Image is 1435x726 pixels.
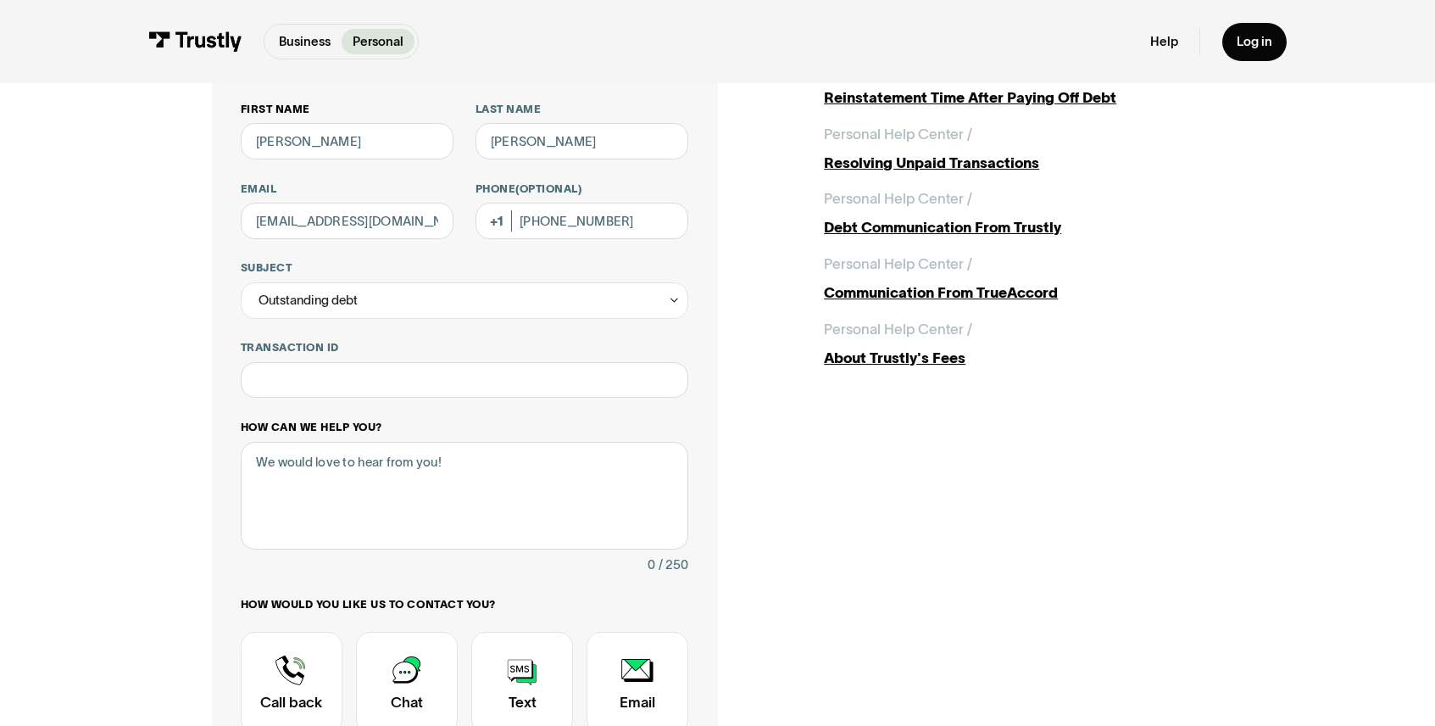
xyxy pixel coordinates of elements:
label: Phone [476,181,689,196]
div: / 250 [659,554,688,576]
div: Personal Help Center / [824,253,972,275]
label: How would you like us to contact you? [241,597,689,612]
span: (Optional) [515,182,581,195]
a: Personal Help Center /Debt Communication From Trustly [824,187,1223,238]
div: Reinstatement Time After Paying Off Debt [824,87,1223,109]
div: Outstanding debt [259,289,358,311]
div: Debt Communication From Trustly [824,216,1223,238]
a: Personal Help Center /Resolving Unpaid Transactions [824,123,1223,174]
label: Subject [241,260,689,275]
div: Log in [1237,33,1272,49]
div: 0 [648,554,655,576]
a: Help [1150,33,1178,49]
input: Howard [476,123,689,159]
div: Personal Help Center / [824,123,972,145]
p: Personal [353,32,403,51]
div: Personal Help Center / [824,318,972,340]
a: Business [269,29,342,55]
p: Business [279,32,331,51]
label: Transaction ID [241,340,689,355]
input: alex@mail.com [241,203,454,239]
a: Personal [342,29,414,55]
div: Outstanding debt [241,282,689,319]
div: Communication From TrueAccord [824,282,1223,304]
a: Personal Help Center /About Trustly's Fees [824,318,1223,369]
a: Personal Help Center /Communication From TrueAccord [824,253,1223,304]
label: Email [241,181,454,196]
a: Log in [1222,23,1287,61]
div: Personal Help Center / [824,187,972,209]
div: About Trustly's Fees [824,347,1223,369]
img: Trustly Logo [148,31,242,51]
div: Resolving Unpaid Transactions [824,152,1223,174]
label: How can we help you? [241,420,689,434]
input: (555) 555-5555 [476,203,689,239]
input: Alex [241,123,454,159]
label: First name [241,102,454,116]
label: Last name [476,102,689,116]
